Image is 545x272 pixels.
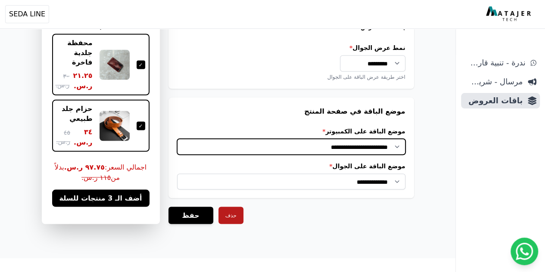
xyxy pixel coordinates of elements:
img: محفظة جلدية فاخرة [100,49,130,80]
img: MatajerTech Logo [486,6,533,22]
img: حزام جلد طبيعي [100,111,130,141]
s: ١١٥ ر.س. [81,173,111,181]
h3: موضع الباقة في صفحة المنتج [177,106,405,116]
span: ٤٥ ر.س. [56,128,70,146]
span: ٢١.٢٥ ر.س. [73,70,92,91]
span: ٣٤ ر.س. [74,127,92,147]
label: موضع الباقة على الكمبيوتر [177,127,405,135]
label: نمط عرض الجوال [177,43,405,52]
span: أضف الـ 3 منتجات للسلة [59,193,142,203]
div: اختر طريقة عرض الباقة على الجوال [177,73,405,80]
button: SEDA LINE [5,5,49,23]
div: محفظة جلدية فاخرة [56,38,93,67]
div: حزام جلد طبيعي [56,104,93,123]
button: أضف الـ 3 منتجات للسلة [52,189,149,207]
button: حذف [218,207,243,224]
b: ٩٧.٧٥ ر.س. [64,163,105,171]
span: ٣٠ ر.س. [56,71,70,90]
span: SEDA LINE [9,9,45,19]
button: حفظ [168,207,213,224]
span: مرسال - شريط دعاية [464,76,523,88]
span: ندرة - تنبية قارب علي النفاذ [464,57,525,69]
span: باقات العروض [464,95,523,107]
span: اجمالي السعر: بدلاً من [52,162,149,182]
label: موضع الباقة على الجوال [177,161,405,170]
